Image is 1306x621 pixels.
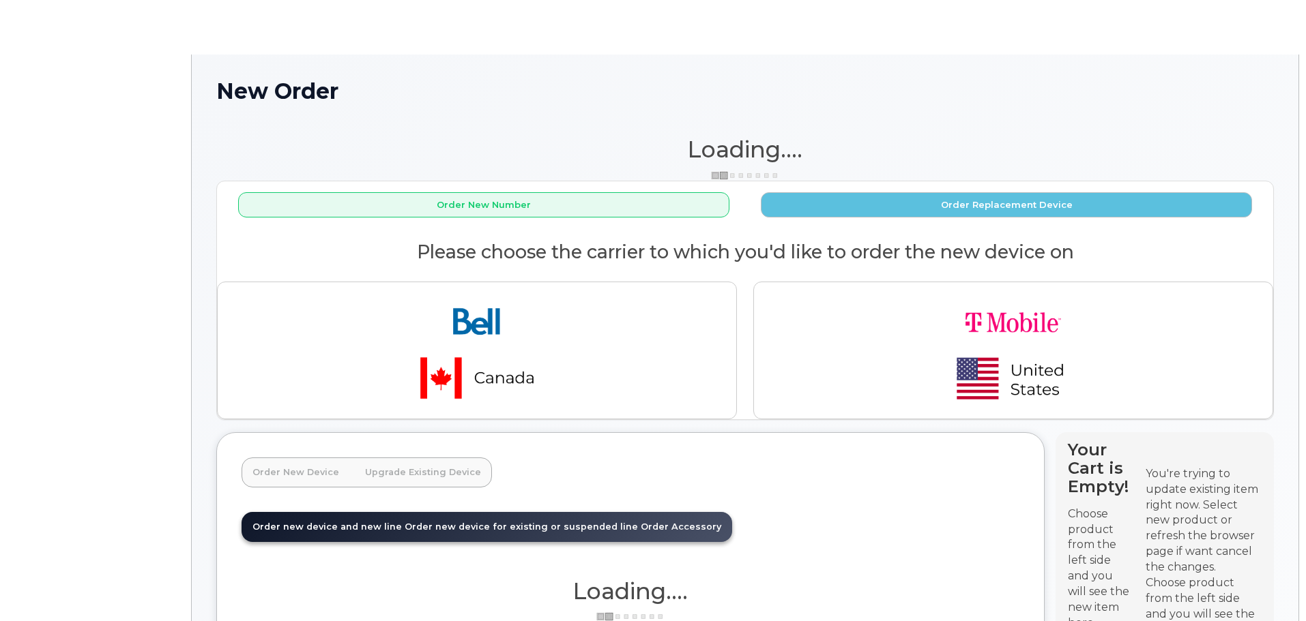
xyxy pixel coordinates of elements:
[216,79,1274,103] h1: New Order
[252,521,402,532] span: Order new device and new line
[216,137,1274,162] h1: Loading....
[217,242,1273,262] h2: Please choose the carrier to which you'd like to order the new device on
[1068,440,1133,496] h4: Your Cart is Empty!
[242,579,1019,603] h1: Loading....
[238,192,729,217] button: Order New Number
[354,457,492,487] a: Upgrade Existing Device
[242,457,350,487] a: Order New Device
[381,293,572,408] img: bell-18aeeabaf521bd2b78f928a02ee3b89e57356879d39bd386a17a7cccf8069aed.png
[918,293,1109,408] img: t-mobile-78392d334a420d5b7f0e63d4fa81f6287a21d394dc80d677554bb55bbab1186f.png
[761,192,1252,217] button: Order Replacement Device
[711,170,779,181] img: ajax-loader-3a6953c30dc77f0bf724df975f13086db4f4c1262e45940f03d1251963f1bf2e.gif
[1146,466,1262,575] div: You're trying to update existing item right now. Select new product or refresh the browser page i...
[405,521,638,532] span: Order new device for existing or suspended line
[641,521,721,532] span: Order Accessory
